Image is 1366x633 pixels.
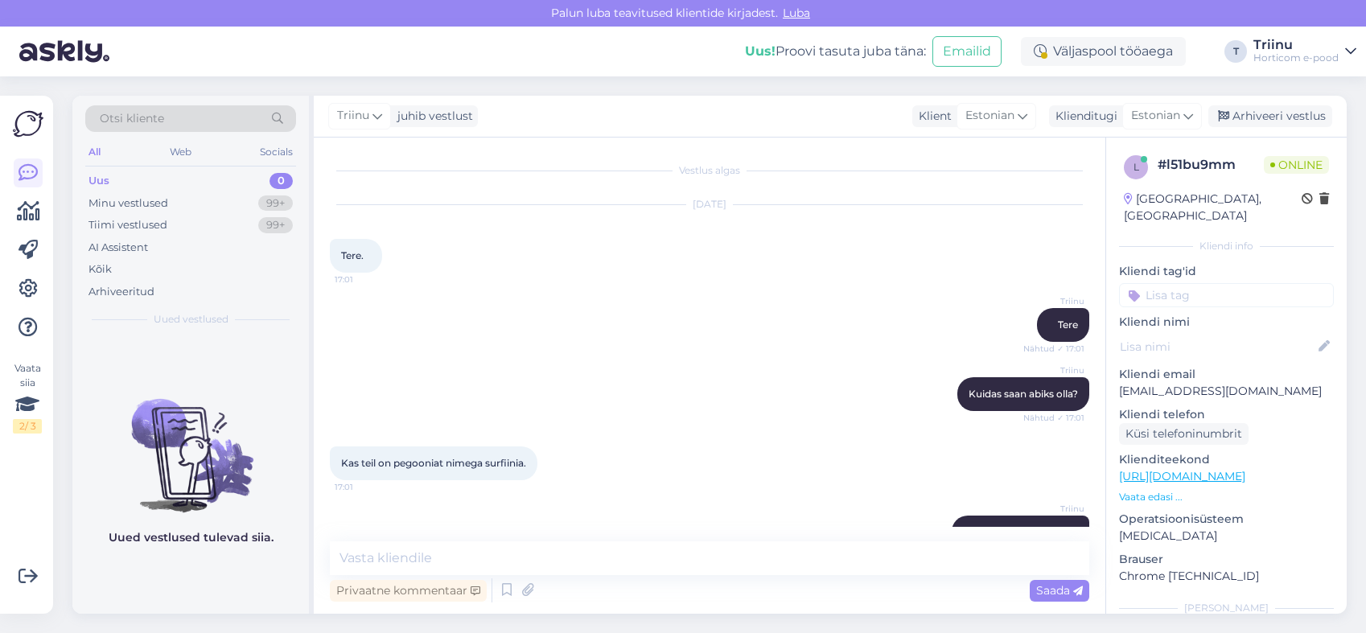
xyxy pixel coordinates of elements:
div: [DATE] [330,197,1089,212]
span: Online [1264,156,1329,174]
span: Tere. [341,249,364,261]
span: Nähtud ✓ 17:01 [1023,412,1084,424]
div: Proovi tasuta juba täna: [745,42,926,61]
div: Kliendi info [1119,239,1334,253]
div: Web [167,142,195,162]
a: TriinuHorticom e-pood [1253,39,1356,64]
div: Arhiveeri vestlus [1208,105,1332,127]
div: # l51bu9mm [1158,155,1264,175]
div: Socials [257,142,296,162]
span: 17:01 [335,481,395,493]
p: Kliendi tag'id [1119,263,1334,280]
span: Otsi kliente [100,110,164,127]
p: [EMAIL_ADDRESS][DOMAIN_NAME] [1119,383,1334,400]
p: Klienditeekond [1119,451,1334,468]
span: Estonian [965,107,1014,125]
div: Kõik [88,261,112,277]
span: l [1134,161,1139,173]
span: Kas teil on pegooniat nimega surfiinia. [341,457,526,469]
span: Triinu [337,107,369,125]
div: T [1224,40,1247,63]
div: AI Assistent [88,240,148,256]
span: Tere [1058,319,1078,331]
p: [MEDICAL_DATA] [1119,528,1334,545]
div: Küsi telefoninumbrit [1119,423,1249,445]
div: 99+ [258,195,293,212]
div: 99+ [258,217,293,233]
span: Estonian [1131,107,1180,125]
span: Triinu [1024,295,1084,307]
p: Kliendi nimi [1119,314,1334,331]
div: [GEOGRAPHIC_DATA], [GEOGRAPHIC_DATA] [1124,191,1302,224]
div: Arhiveeritud [88,284,154,300]
div: Vaata siia [13,361,42,434]
p: Chrome [TECHNICAL_ID] [1119,568,1334,585]
div: Vestlus algas [330,163,1089,178]
span: Triinu [1024,364,1084,376]
span: 17:01 [335,273,395,286]
p: Kliendi email [1119,366,1334,383]
p: Uued vestlused tulevad siia. [109,529,274,546]
span: Saada [1036,583,1083,598]
b: Uus! [745,43,776,59]
div: Väljaspool tööaega [1021,37,1186,66]
div: Minu vestlused [88,195,168,212]
div: Uus [88,173,109,189]
img: Askly Logo [13,109,43,139]
span: Uued vestlused [154,312,228,327]
span: Nähtud ✓ 17:01 [1023,343,1084,355]
span: Luba [778,6,815,20]
div: Klienditugi [1049,108,1117,125]
a: [URL][DOMAIN_NAME] [1119,469,1245,483]
p: Operatsioonisüsteem [1119,511,1334,528]
div: Klient [912,108,952,125]
button: Emailid [932,36,1002,67]
div: [PERSON_NAME] [1119,601,1334,615]
input: Lisa tag [1119,283,1334,307]
span: kohe vaatan süsteemist [963,526,1078,538]
span: Kuidas saan abiks olla? [969,388,1078,400]
div: Triinu [1253,39,1339,51]
div: juhib vestlust [391,108,473,125]
input: Lisa nimi [1120,338,1315,356]
div: Tiimi vestlused [88,217,167,233]
div: All [85,142,104,162]
img: No chats [72,370,309,515]
div: 2 / 3 [13,419,42,434]
p: Kliendi telefon [1119,406,1334,423]
p: Brauser [1119,551,1334,568]
div: Privaatne kommentaar [330,580,487,602]
p: Vaata edasi ... [1119,490,1334,504]
div: Horticom e-pood [1253,51,1339,64]
div: 0 [269,173,293,189]
span: Triinu [1024,503,1084,515]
